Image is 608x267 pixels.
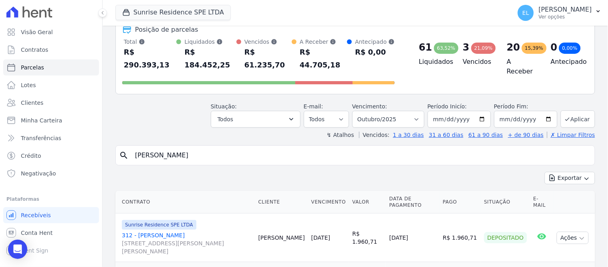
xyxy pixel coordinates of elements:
[21,152,41,160] span: Crédito
[8,240,27,259] div: Open Intercom Messenger
[355,46,395,59] div: R$ 0,00
[349,191,386,214] th: Valor
[559,43,581,54] div: 0,00%
[122,220,196,230] span: Sunrise Residence SPE LTDA
[547,132,595,138] a: ✗ Limpar Filtros
[484,232,527,243] div: Depositado
[463,57,494,67] h4: Vencidos
[300,38,347,46] div: A Receber
[3,148,99,164] a: Crédito
[255,191,308,214] th: Cliente
[539,6,592,14] p: [PERSON_NAME]
[471,43,496,54] div: 21,09%
[21,63,44,71] span: Parcelas
[21,28,53,36] span: Visão Geral
[545,172,595,184] button: Exportar
[21,46,48,54] span: Contratos
[539,14,592,20] p: Ver opções
[211,103,237,110] label: Situação:
[300,46,347,71] div: R$ 44.705,18
[21,134,61,142] span: Transferências
[304,103,323,110] label: E-mail:
[21,99,43,107] span: Clientes
[419,57,450,67] h4: Liquidados
[428,103,467,110] label: Período Inicío:
[393,132,424,138] a: 1 a 30 dias
[469,132,503,138] a: 61 a 90 dias
[551,41,558,54] div: 0
[434,43,459,54] div: 63,52%
[359,132,390,138] label: Vencidos:
[119,151,129,160] i: search
[349,214,386,262] td: R$ 1.960,71
[551,57,582,67] h4: Antecipado
[21,211,51,219] span: Recebíveis
[308,191,349,214] th: Vencimento
[184,38,236,46] div: Liquidados
[3,225,99,241] a: Conta Hent
[507,41,520,54] div: 20
[3,165,99,181] a: Negativação
[21,169,56,177] span: Negativação
[311,234,330,241] a: [DATE]
[523,10,529,16] span: EL
[3,59,99,75] a: Parcelas
[463,41,470,54] div: 3
[507,57,538,76] h4: A Receber
[440,214,481,262] td: R$ 1.960,71
[255,214,308,262] td: [PERSON_NAME]
[115,5,231,20] button: Sunrise Residence SPE LTDA
[21,116,62,124] span: Minha Carteira
[218,114,233,124] span: Todos
[386,191,440,214] th: Data de Pagamento
[184,46,236,71] div: R$ 184.452,25
[429,132,463,138] a: 31 a 60 dias
[115,191,255,214] th: Contrato
[122,231,252,255] a: 312 - [PERSON_NAME][STREET_ADDRESS][PERSON_NAME][PERSON_NAME]
[3,24,99,40] a: Visão Geral
[557,232,589,244] button: Ações
[3,112,99,128] a: Minha Carteira
[244,46,292,71] div: R$ 61.235,70
[3,77,99,93] a: Lotes
[130,147,592,163] input: Buscar por nome do lote ou do cliente
[124,46,176,71] div: R$ 290.393,13
[6,194,96,204] div: Plataformas
[386,214,440,262] td: [DATE]
[561,110,595,128] button: Aplicar
[3,42,99,58] a: Contratos
[511,2,608,24] button: EL [PERSON_NAME] Ver opções
[21,229,53,237] span: Conta Hent
[508,132,544,138] a: + de 90 dias
[355,38,395,46] div: Antecipado
[3,130,99,146] a: Transferências
[494,102,558,111] label: Período Fim:
[522,43,547,54] div: 15,39%
[530,191,554,214] th: E-mail
[352,103,387,110] label: Vencimento:
[211,111,301,128] button: Todos
[3,207,99,223] a: Recebíveis
[122,239,252,255] span: [STREET_ADDRESS][PERSON_NAME][PERSON_NAME]
[3,95,99,111] a: Clientes
[481,191,530,214] th: Situação
[327,132,354,138] label: ↯ Atalhos
[244,38,292,46] div: Vencidos
[440,191,481,214] th: Pago
[124,38,176,46] div: Total
[135,25,198,35] div: Posição de parcelas
[21,81,36,89] span: Lotes
[419,41,432,54] div: 61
